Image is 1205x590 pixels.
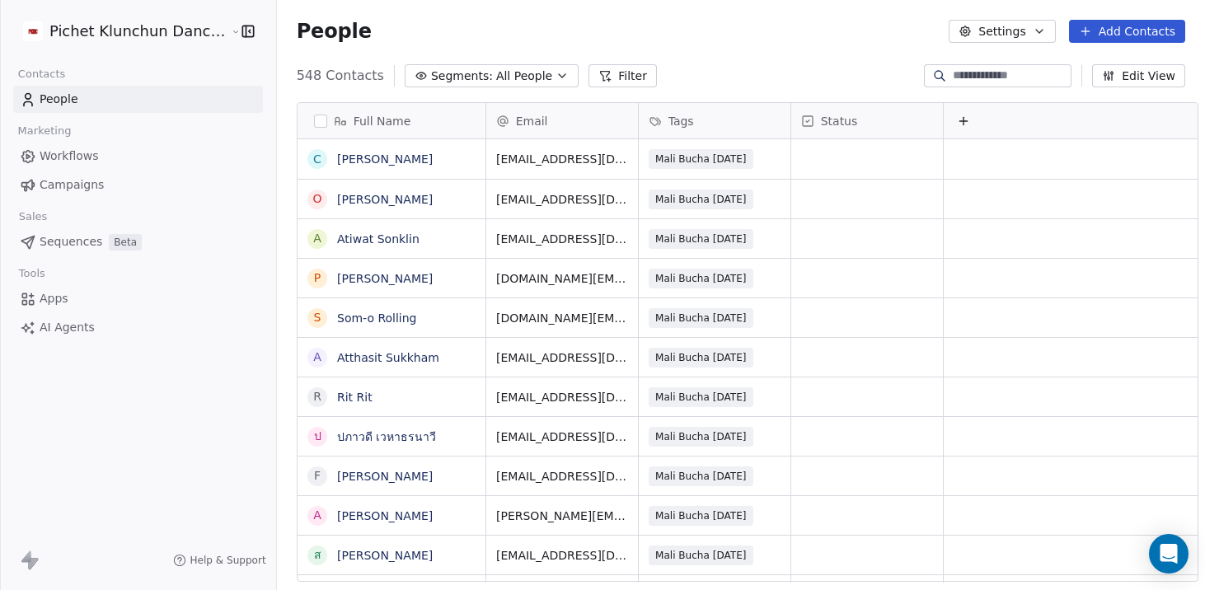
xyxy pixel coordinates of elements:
[313,309,321,326] div: S
[40,176,104,194] span: Campaigns
[13,285,263,312] a: Apps
[639,103,790,138] div: Tags
[337,509,433,522] a: [PERSON_NAME]
[40,319,95,336] span: AI Agents
[496,428,628,445] span: [EMAIL_ADDRESS][DOMAIN_NAME]
[337,152,433,166] a: [PERSON_NAME]
[496,310,628,326] span: [DOMAIN_NAME][EMAIL_ADDRESS][DOMAIN_NAME]
[11,62,73,87] span: Contacts
[354,113,411,129] span: Full Name
[649,546,753,565] span: Mali Bucha [DATE]
[337,193,433,206] a: [PERSON_NAME]
[649,229,753,249] span: Mali Bucha [DATE]
[496,468,628,485] span: [EMAIL_ADDRESS][DOMAIN_NAME]
[12,261,52,286] span: Tools
[12,204,54,229] span: Sales
[337,549,433,562] a: [PERSON_NAME]
[649,427,753,447] span: Mali Bucha [DATE]
[949,20,1055,43] button: Settings
[649,190,753,209] span: Mali Bucha [DATE]
[516,113,548,129] span: Email
[313,269,320,287] div: P
[297,66,384,86] span: 548 Contacts
[496,508,628,524] span: [PERSON_NAME][EMAIL_ADDRESS][DOMAIN_NAME]
[496,68,552,85] span: All People
[649,466,753,486] span: Mali Bucha [DATE]
[337,470,433,483] a: [PERSON_NAME]
[20,17,218,45] button: Pichet Klunchun Dance Company
[312,190,321,208] div: o
[496,389,628,405] span: [EMAIL_ADDRESS][DOMAIN_NAME]
[40,233,102,251] span: Sequences
[313,388,321,405] div: R
[190,554,265,567] span: Help & Support
[496,349,628,366] span: [EMAIL_ADDRESS][DOMAIN_NAME]
[649,506,753,526] span: Mali Bucha [DATE]
[337,391,373,404] a: Rit Rit
[313,151,321,168] div: c
[486,139,1199,583] div: grid
[313,428,321,445] div: ป
[40,147,99,165] span: Workflows
[649,269,753,288] span: Mali Bucha [DATE]
[13,171,263,199] a: Campaigns
[109,234,142,251] span: Beta
[298,139,486,583] div: grid
[649,348,753,368] span: Mali Bucha [DATE]
[649,387,753,407] span: Mali Bucha [DATE]
[313,349,321,366] div: A
[40,91,78,108] span: People
[314,467,321,485] div: F
[337,430,436,443] a: ปภาวดี เวหาธรนาวี
[173,554,265,567] a: Help & Support
[791,103,943,138] div: Status
[337,232,420,246] a: Atiwat Sonklin
[297,19,372,44] span: People
[496,151,628,167] span: [EMAIL_ADDRESS][DOMAIN_NAME]
[313,546,321,564] div: ส
[496,270,628,287] span: [DOMAIN_NAME][EMAIL_ADDRESS][DOMAIN_NAME]
[13,143,263,170] a: Workflows
[668,113,694,129] span: Tags
[1149,534,1189,574] div: Open Intercom Messenger
[313,507,321,524] div: A
[13,314,263,341] a: AI Agents
[49,21,227,42] span: Pichet Klunchun Dance Company
[1092,64,1185,87] button: Edit View
[588,64,657,87] button: Filter
[13,86,263,113] a: People
[313,230,321,247] div: A
[821,113,858,129] span: Status
[13,228,263,255] a: SequencesBeta
[40,290,68,307] span: Apps
[486,103,638,138] div: Email
[337,311,417,325] a: Som-o Rolling
[496,547,628,564] span: [EMAIL_ADDRESS][DOMAIN_NAME]
[11,119,78,143] span: Marketing
[23,21,43,41] img: PKDC.jpg
[298,103,485,138] div: Full Name
[496,231,628,247] span: [EMAIL_ADDRESS][DOMAIN_NAME]
[337,272,433,285] a: [PERSON_NAME]
[431,68,493,85] span: Segments:
[649,308,753,328] span: Mali Bucha [DATE]
[649,149,753,169] span: Mali Bucha [DATE]
[1069,20,1185,43] button: Add Contacts
[496,191,628,208] span: [EMAIL_ADDRESS][DOMAIN_NAME]
[337,351,439,364] a: Atthasit Sukkham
